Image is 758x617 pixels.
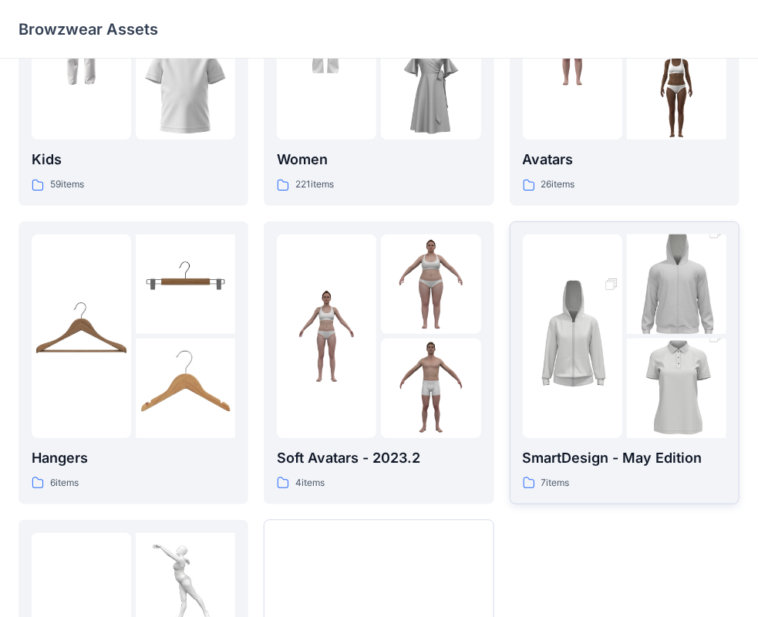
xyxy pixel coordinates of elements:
p: SmartDesign - May Edition [523,447,726,469]
img: folder 3 [381,40,480,140]
img: folder 1 [523,261,622,411]
p: Hangers [32,447,235,469]
img: folder 3 [136,40,235,140]
a: folder 1folder 2folder 3Soft Avatars - 2023.24items [264,221,494,504]
p: 6 items [50,475,79,491]
img: folder 1 [32,286,131,386]
img: folder 2 [627,210,726,359]
p: 59 items [50,177,84,193]
p: Browzwear Assets [19,19,158,40]
p: 26 items [541,177,575,193]
img: folder 3 [627,314,726,464]
img: folder 3 [381,339,480,438]
p: Avatars [523,149,726,170]
img: folder 2 [381,234,480,334]
img: folder 2 [136,234,235,334]
img: folder 3 [627,40,726,140]
img: folder 1 [277,286,376,386]
p: 7 items [541,475,570,491]
a: folder 1folder 2folder 3SmartDesign - May Edition7items [510,221,739,504]
p: Women [277,149,480,170]
a: folder 1folder 2folder 3Hangers6items [19,221,248,504]
img: folder 3 [136,339,235,438]
p: Soft Avatars - 2023.2 [277,447,480,469]
p: 221 items [295,177,334,193]
p: 4 items [295,475,325,491]
p: Kids [32,149,235,170]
